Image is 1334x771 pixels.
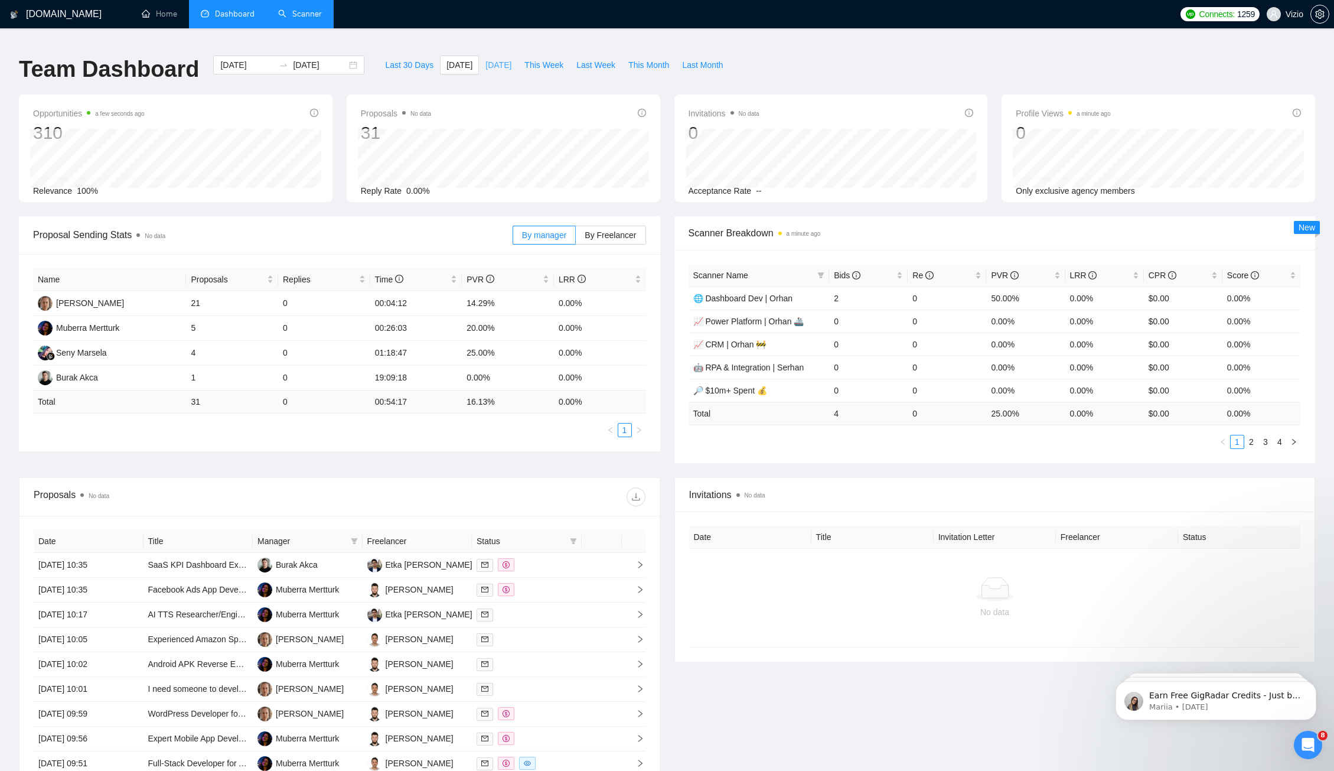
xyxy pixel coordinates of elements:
div: Burak Akca [276,558,318,571]
a: MC[PERSON_NAME] [367,708,454,718]
a: I need someone to develop a Web and Mobile [DEMOGRAPHIC_DATA] Management App [148,684,479,694]
td: 16.13 % [462,391,554,414]
a: 📈 Power Platform | Orhan 🚢 [693,317,804,326]
td: 00:54:17 [370,391,462,414]
span: 1259 [1237,8,1255,21]
iframe: Intercom notifications message [1098,656,1334,739]
li: 1 [1230,435,1244,449]
span: filter [351,538,358,545]
a: WordPress Developer for Theme and Frontend Adjustments [148,709,367,718]
td: 0.00% [1065,333,1144,356]
time: a few seconds ago [95,110,144,117]
span: No data [145,233,165,239]
div: [PERSON_NAME] [386,658,454,671]
a: MMMuberra Mertturk [257,659,339,668]
td: 4 [829,402,908,425]
button: [DATE] [440,56,479,74]
th: Freelancer [363,530,472,553]
a: homeHome [142,9,177,19]
span: By Freelancer [585,230,636,240]
td: 0.00% [1065,287,1144,310]
span: Time [375,275,403,284]
img: SK [257,707,272,721]
td: 0.00% [986,333,1065,356]
a: BABurak Akca [257,559,318,569]
a: MMMuberra Mertturk [257,758,339,767]
td: 0.00% [1065,379,1144,402]
td: 00:26:03 [370,316,462,341]
span: LRR [559,275,586,284]
p: Message from Mariia, sent 1w ago [51,45,204,56]
img: SM [38,346,53,360]
span: Invitations [689,487,1301,502]
td: 0.00 % [554,391,646,414]
td: AI TTS Researcher/Engineer – ElevenLabs-Level Voice Cloning (Arabic Focus Preferred) [143,603,253,627]
span: left [607,427,614,434]
div: Burak Akca [56,371,98,384]
td: 50.00% [986,287,1065,310]
img: MM [257,583,272,597]
td: $ 0.00 [1144,402,1222,425]
div: Muberra Mertturk [276,608,339,621]
span: Reply Rate [361,186,402,196]
td: 25.00% [462,341,554,366]
td: 0.00% [462,366,554,391]
td: SaaS KPI Dashboard Expert Needed [143,553,253,578]
img: MC [367,707,382,721]
th: Proposals [186,268,278,291]
div: Proposals [34,487,340,506]
span: info-circle [1088,271,1097,279]
span: Only exclusive agency members [1016,186,1135,196]
div: message notification from Mariia, 1w ago. Earn Free GigRadar Credits - Just by Sharing Your Story... [18,25,218,64]
td: 0.00% [1222,310,1301,333]
a: searchScanner [278,9,322,19]
li: Previous Page [1216,435,1230,449]
img: BC [367,632,382,647]
img: SK [38,296,53,311]
span: No data [745,492,765,499]
a: BC[PERSON_NAME] [367,634,454,643]
td: 19:09:18 [370,366,462,391]
td: 0 [829,310,908,333]
li: Next Page [632,423,646,437]
a: 1 [618,424,631,437]
td: 0 [829,379,908,402]
div: [PERSON_NAME] [386,757,454,770]
span: Relevance [33,186,72,196]
td: 0.00% [986,356,1065,379]
a: AI TTS Researcher/Engineer – ElevenLabs-Level Voice Cloning (Arabic Focus Preferred) [148,610,475,619]
th: Name [33,268,186,291]
span: left [1219,438,1227,445]
input: Start date [220,58,274,71]
span: By manager [522,230,566,240]
a: Expert Mobile App Developer for BLE and GPS Integration [148,734,363,743]
span: Acceptance Rate [689,186,752,196]
a: SK[PERSON_NAME] [38,298,124,307]
td: 0.00 % [1065,402,1144,425]
span: right [627,585,644,594]
span: This Week [524,58,563,71]
td: 4 [186,341,278,366]
td: 14.29% [462,291,554,316]
img: Profile image for Mariia [27,35,45,54]
a: SMSeny Marsela [38,347,107,357]
td: 0 [908,402,986,425]
span: dollar [503,586,510,593]
td: $0.00 [1144,333,1222,356]
button: left [604,423,618,437]
div: [PERSON_NAME] [276,707,344,720]
span: info-circle [1010,271,1019,279]
span: [DATE] [446,58,472,71]
td: 0.00% [1222,379,1301,402]
img: BA [257,558,272,572]
span: dashboard [201,9,209,18]
img: MM [257,756,272,771]
td: 00:04:12 [370,291,462,316]
td: 0 [278,316,370,341]
a: MMMuberra Mertturk [257,733,339,743]
span: to [279,60,288,70]
span: info-circle [965,109,973,117]
div: [PERSON_NAME] [386,682,454,695]
div: [PERSON_NAME] [386,583,454,596]
td: 2 [829,287,908,310]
